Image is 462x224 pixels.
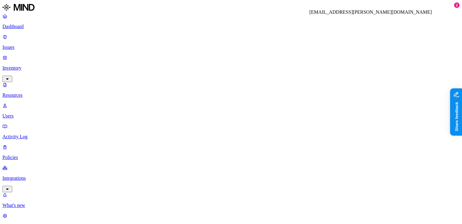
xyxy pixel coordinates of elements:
[2,92,460,98] p: Resources
[2,155,460,160] p: Policies
[2,134,460,139] p: Activity Log
[454,2,460,8] div: 2
[2,175,460,181] p: Integrations
[2,203,460,208] p: What's new
[2,65,460,71] p: Inventory
[2,113,460,119] p: Users
[2,45,460,50] p: Issues
[2,2,35,12] img: MIND
[310,9,432,15] div: [EMAIL_ADDRESS][PERSON_NAME][DOMAIN_NAME]
[2,24,460,29] p: Dashboard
